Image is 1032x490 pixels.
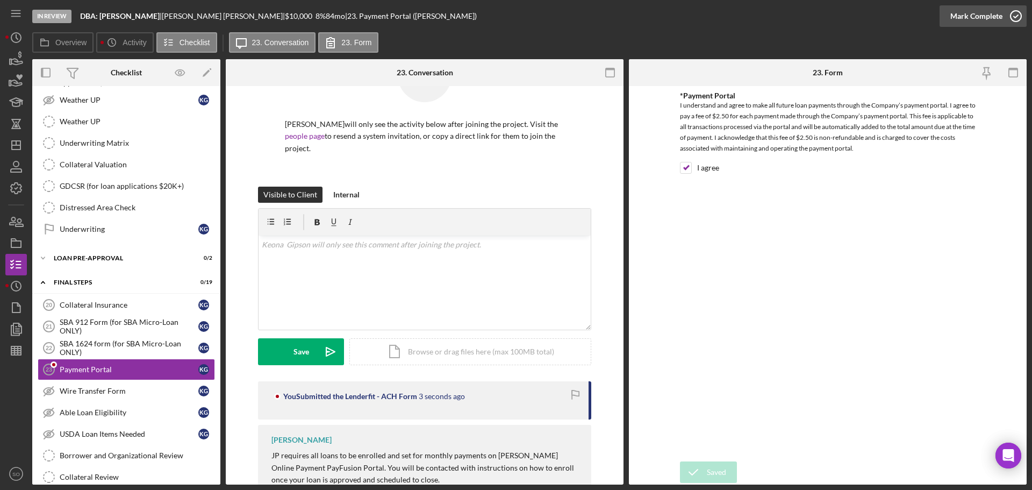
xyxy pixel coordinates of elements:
[285,131,325,140] a: people page
[697,162,719,173] label: I agree
[162,12,285,20] div: [PERSON_NAME] [PERSON_NAME] |
[60,203,214,212] div: Distressed Area Check
[258,187,322,203] button: Visible to Client
[38,218,215,240] a: UnderwritingKG
[271,450,580,486] p: JP requires all loans to be enrolled and set for monthly payments on [PERSON_NAME] Online Payment...
[326,12,345,20] div: 84 mo
[60,451,214,460] div: Borrower and Organizational Review
[80,12,162,20] div: |
[258,338,344,365] button: Save
[38,402,215,423] a: Able Loan EligibilityKG
[680,100,976,157] div: I understand and agree to make all future loan payments through the Company’s payment portal. I a...
[60,117,214,126] div: Weather UP
[38,294,215,316] a: 20Collateral InsuranceKG
[318,32,378,53] button: 23. Form
[813,68,843,77] div: 23. Form
[32,10,71,23] div: In Review
[12,471,20,477] text: SO
[60,160,214,169] div: Collateral Valuation
[60,225,198,233] div: Underwriting
[60,96,198,104] div: Weather UP
[940,5,1027,27] button: Mark Complete
[111,68,142,77] div: Checklist
[60,139,214,147] div: Underwriting Matrix
[156,32,217,53] button: Checklist
[60,365,198,374] div: Payment Portal
[60,301,198,309] div: Collateral Insurance
[707,461,726,483] div: Saved
[38,68,215,89] a: Fee Disclosure(Required for all business applications,Not needed for Contractor loans)
[198,300,209,310] div: K G
[950,5,1002,27] div: Mark Complete
[198,386,209,396] div: K G
[271,436,332,444] div: [PERSON_NAME]
[38,445,215,466] a: Borrower and Organizational Review
[38,337,215,359] a: 22SBA 1624 form (for SBA Micro-Loan ONLY)KG
[5,463,27,485] button: SO
[316,12,326,20] div: 8 %
[60,408,198,417] div: Able Loan Eligibility
[198,343,209,353] div: K G
[680,91,976,100] div: *Payment Portal
[995,443,1021,468] div: Open Intercom Messenger
[54,279,185,286] div: FINAL STEPS
[46,302,52,308] tspan: 20
[193,255,212,261] div: 0 / 2
[60,339,198,357] div: SBA 1624 form (for SBA Micro-Loan ONLY)
[419,392,465,401] time: 2025-09-04 20:53
[345,12,477,20] div: | 23. Payment Portal ([PERSON_NAME])
[123,38,146,47] label: Activity
[198,407,209,418] div: K G
[38,154,215,175] a: Collateral Valuation
[38,316,215,337] a: 21SBA 912 Form (for SBA Micro-Loan ONLY)KG
[38,89,215,111] a: Weather UPKG
[198,95,209,105] div: K G
[293,338,309,365] div: Save
[333,187,360,203] div: Internal
[46,323,52,330] tspan: 21
[38,359,215,380] a: 23Payment PortalKG
[60,318,198,335] div: SBA 912 Form (for SBA Micro-Loan ONLY)
[397,68,453,77] div: 23. Conversation
[285,118,564,154] p: [PERSON_NAME] will only see the activity below after joining the project. Visit the to resend a s...
[198,429,209,439] div: K G
[38,175,215,197] a: GDCSR (for loan applications $20K+)
[60,473,214,481] div: Collateral Review
[38,380,215,402] a: Wire Transfer FormKG
[80,11,160,20] b: DBA: [PERSON_NAME]
[341,38,371,47] label: 23. Form
[60,387,198,395] div: Wire Transfer Form
[60,430,198,438] div: USDA Loan Items Needed
[285,11,312,20] span: $10,000
[193,279,212,286] div: 0 / 19
[229,32,316,53] button: 23. Conversation
[38,197,215,218] a: Distressed Area Check
[198,321,209,332] div: K G
[54,255,185,261] div: LOAN PRE-APPROVAL
[60,182,214,190] div: GDCSR (for loan applications $20K+)
[252,38,309,47] label: 23. Conversation
[328,187,365,203] button: Internal
[38,111,215,132] a: Weather UP
[198,224,209,235] div: K G
[680,461,737,483] button: Saved
[180,38,210,47] label: Checklist
[55,38,87,47] label: Overview
[263,187,317,203] div: Visible to Client
[38,423,215,445] a: USDA Loan Items NeededKG
[32,32,94,53] button: Overview
[198,364,209,375] div: K G
[38,132,215,154] a: Underwriting Matrix
[46,345,52,351] tspan: 22
[38,466,215,488] a: Collateral Review
[46,366,52,373] tspan: 23
[283,392,417,401] div: You Submitted the Lenderfit - ACH Form
[96,32,153,53] button: Activity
